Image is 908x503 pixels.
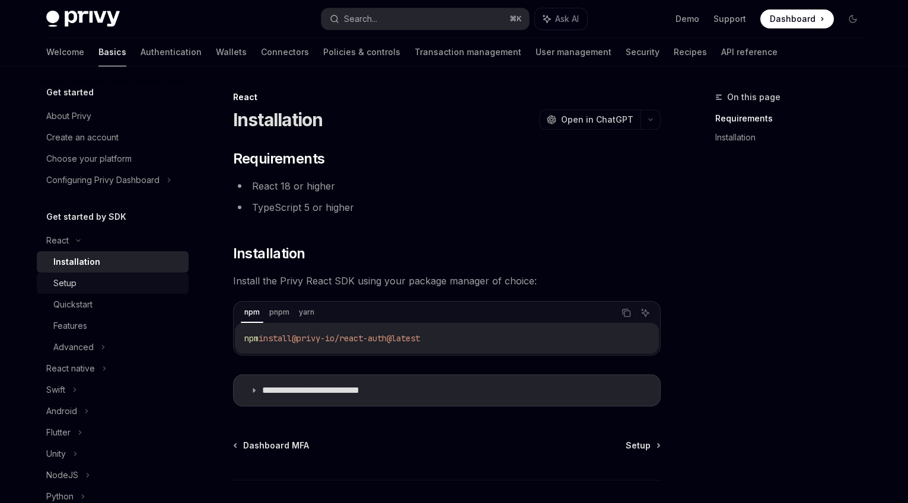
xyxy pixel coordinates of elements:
[233,109,323,130] h1: Installation
[638,305,653,321] button: Ask AI
[233,91,661,103] div: React
[243,440,309,451] span: Dashboard MFA
[53,297,93,312] div: Quickstart
[37,273,189,294] a: Setup
[234,440,309,451] a: Dashboard MFA
[46,85,94,100] h5: Get started
[674,38,707,66] a: Recipes
[46,210,126,224] h5: Get started by SDK
[715,109,872,128] a: Requirements
[37,294,189,315] a: Quickstart
[46,447,66,461] div: Unity
[295,305,318,319] div: yarn
[619,305,634,321] button: Copy the contents from the code block
[37,127,189,148] a: Create an account
[46,130,119,145] div: Create an account
[535,8,587,30] button: Ask AI
[415,38,521,66] a: Transaction management
[46,361,95,376] div: React native
[46,404,77,418] div: Android
[98,38,126,66] a: Basics
[46,383,65,397] div: Swift
[46,38,84,66] a: Welcome
[843,9,862,28] button: Toggle dark mode
[233,178,661,194] li: React 18 or higher
[46,152,132,166] div: Choose your platform
[760,9,834,28] a: Dashboard
[292,333,420,344] span: @privy-io/react-auth@latest
[46,425,71,440] div: Flutter
[626,38,660,66] a: Security
[233,244,305,263] span: Installation
[321,8,529,30] button: Search...⌘K
[721,38,778,66] a: API reference
[37,251,189,273] a: Installation
[539,110,641,130] button: Open in ChatGPT
[46,109,91,123] div: About Privy
[37,315,189,337] a: Features
[241,305,263,319] div: npm
[715,128,872,147] a: Installation
[561,114,633,126] span: Open in ChatGPT
[555,13,579,25] span: Ask AI
[536,38,611,66] a: User management
[53,319,87,333] div: Features
[676,13,699,25] a: Demo
[626,440,660,451] a: Setup
[53,255,100,269] div: Installation
[46,173,160,187] div: Configuring Privy Dashboard
[259,333,292,344] span: install
[626,440,651,451] span: Setup
[37,148,189,169] a: Choose your platform
[244,333,259,344] span: npm
[713,13,746,25] a: Support
[344,12,377,26] div: Search...
[53,276,77,290] div: Setup
[37,105,189,127] a: About Privy
[727,90,780,104] span: On this page
[323,38,400,66] a: Policies & controls
[216,38,247,66] a: Wallets
[509,14,522,24] span: ⌘ K
[46,468,78,482] div: NodeJS
[46,233,69,248] div: React
[770,13,815,25] span: Dashboard
[233,199,661,216] li: TypeScript 5 or higher
[233,273,661,289] span: Install the Privy React SDK using your package manager of choice:
[46,11,120,27] img: dark logo
[266,305,293,319] div: pnpm
[53,340,94,354] div: Advanced
[261,38,309,66] a: Connectors
[233,149,325,168] span: Requirements
[141,38,202,66] a: Authentication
